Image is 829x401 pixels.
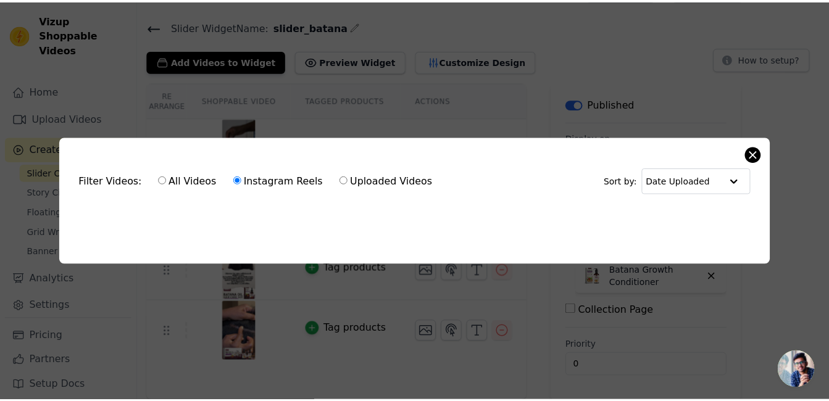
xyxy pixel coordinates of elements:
label: All Videos [159,173,219,189]
div: Open chat [786,352,823,389]
button: Close modal [754,147,769,162]
div: Sort by: [610,168,759,194]
div: Filter Videos: [80,167,444,195]
label: Instagram Reels [235,173,327,189]
label: Uploaded Videos [343,173,437,189]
